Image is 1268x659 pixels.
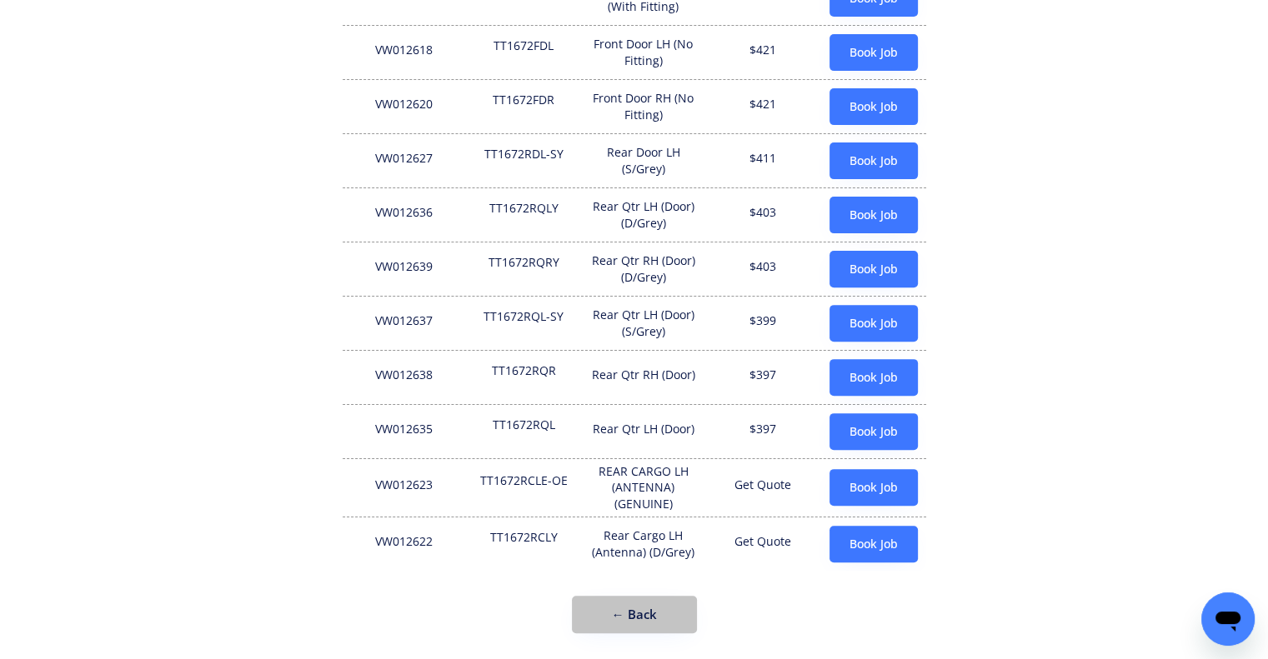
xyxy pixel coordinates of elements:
div: TT1672RQL-SY [470,308,578,338]
div: Rear Qtr LH (Door) [590,417,698,447]
div: Rear Cargo LH (Antenna) (D/Grey) [590,523,698,564]
div: TT1672RQR [470,362,578,392]
div: TT1672RCLY [470,529,578,559]
div: Front Door LH (No Fitting) [590,32,698,72]
div: VW012620 [351,92,459,122]
div: TT1672RQL [470,417,578,447]
div: VW012622 [351,529,459,559]
div: Get Quote [709,472,817,502]
div: Rear Qtr RH (Door) (D/Grey) [590,248,698,289]
div: $403 [709,254,817,284]
div: VW012637 [351,308,459,338]
div: TT1672RCLE-OE [470,472,578,502]
div: Get Quote [709,529,817,559]
div: $421 [709,92,817,122]
button: ← Back [572,596,697,633]
div: TT1672RQLY [470,200,578,230]
div: VW012618 [351,37,459,67]
button: Book Job [829,413,918,450]
div: $399 [709,308,817,338]
iframe: Button to launch messaging window [1201,592,1255,646]
button: Book Job [829,305,918,342]
div: Rear Qtr RH (Door) [590,362,698,392]
button: Book Job [829,142,918,179]
div: TT1672FDL [470,37,578,67]
div: TT1672RQRY [470,254,578,284]
button: Book Job [829,88,918,125]
div: Rear Qtr LH (Door) (S/Grey) [590,302,698,343]
div: $397 [709,362,817,392]
div: VW012638 [351,362,459,392]
div: $411 [709,146,817,176]
button: Book Job [829,197,918,233]
button: Book Job [829,359,918,396]
div: $421 [709,37,817,67]
div: Rear Qtr LH (Door) (D/Grey) [590,194,698,235]
div: Front Door RH (No Fitting) [590,86,698,127]
div: VW012636 [351,200,459,230]
div: VW012635 [351,417,459,447]
div: Rear Door LH (S/Grey) [590,140,698,181]
button: Book Job [829,251,918,287]
div: TT1672RDL-SY [470,146,578,176]
button: Book Job [829,526,918,562]
div: REAR CARGO LH (ANTENNA) (GENUINE) [590,459,698,517]
button: Book Job [829,469,918,506]
div: VW012639 [351,254,459,284]
div: $397 [709,417,817,447]
div: VW012627 [351,146,459,176]
div: $403 [709,200,817,230]
button: Book Job [829,34,918,71]
div: VW012623 [351,472,459,502]
div: TT1672FDR [470,92,578,122]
